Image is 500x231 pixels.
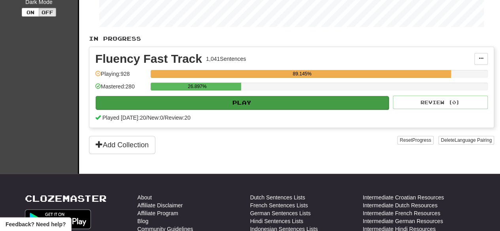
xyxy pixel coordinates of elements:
a: Intermediate Dutch Resources [363,201,438,209]
span: Played [DATE]: 20 [102,115,146,121]
span: Review: 20 [165,115,191,121]
span: / [146,115,147,121]
div: Playing: 928 [95,70,147,83]
div: 89.145% [153,70,451,78]
a: Dutch Sentences Lists [250,193,305,201]
a: Hindi Sentences Lists [250,217,304,225]
span: Open feedback widget [6,220,66,228]
div: Mastered: 280 [95,83,147,96]
a: Affiliate Program [138,209,178,217]
a: About [138,193,152,201]
button: Play [96,96,389,109]
p: In Progress [89,35,494,43]
button: DeleteLanguage Pairing [438,136,494,145]
button: Add Collection [89,136,155,154]
div: 1,041 Sentences [206,55,246,63]
span: Language Pairing [455,137,492,143]
a: Clozemaster [25,193,107,203]
button: Off [39,8,56,17]
button: ResetProgress [397,136,433,145]
a: Blog [138,217,149,225]
span: / [163,115,165,121]
span: New: 0 [147,115,163,121]
div: Fluency Fast Track [95,53,202,65]
span: Progress [412,137,431,143]
img: Get it on Google Play [25,209,91,229]
a: Affiliate Disclaimer [138,201,183,209]
a: Intermediate German Resources [363,217,443,225]
div: 26.897% [153,83,241,90]
button: Review (0) [393,96,488,109]
a: Intermediate French Resources [363,209,440,217]
a: French Sentences Lists [250,201,308,209]
a: Intermediate Croatian Resources [363,193,444,201]
button: On [22,8,39,17]
a: German Sentences Lists [250,209,311,217]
